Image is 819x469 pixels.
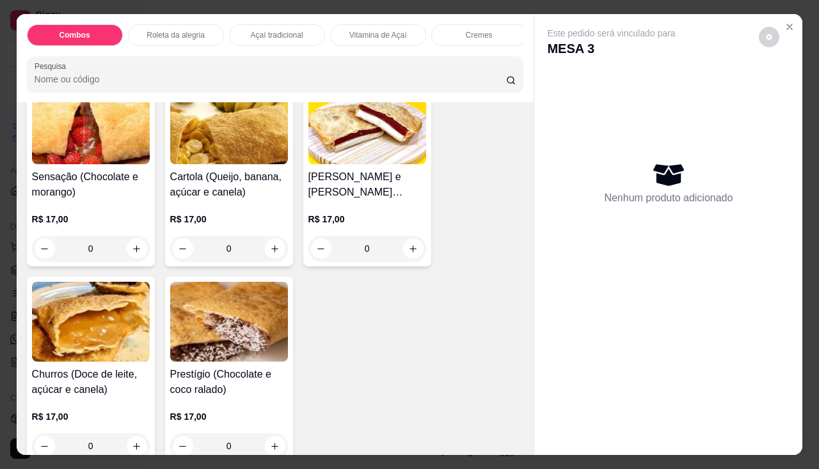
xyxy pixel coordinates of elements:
p: R$ 17,00 [170,410,288,423]
p: Cremes [466,30,493,40]
h4: Sensação (Chocolate e morango) [32,169,150,200]
button: increase-product-quantity [127,436,147,456]
h4: Churros (Doce de leite, açúcar e canela) [32,367,150,397]
p: Combos [60,30,90,40]
label: Pesquisa [35,61,70,72]
p: Roleta da alegria [147,30,205,40]
p: R$ 17,00 [170,213,288,226]
input: Pesquisa [35,73,506,86]
p: Vitamina de Açaí [349,30,407,40]
p: MESA 3 [547,40,675,58]
p: Açaí tradicional [251,30,303,40]
p: R$ 17,00 [308,213,426,226]
img: product-image [32,84,150,164]
button: decrease-product-quantity [35,436,55,456]
img: product-image [308,84,426,164]
p: R$ 17,00 [32,213,150,226]
h4: Prestígio (Chocolate e coco ralado) [170,367,288,397]
button: decrease-product-quantity [759,27,779,47]
h4: Cartola (Queijo, banana, açúcar e canela) [170,169,288,200]
button: increase-product-quantity [265,436,285,456]
p: R$ 17,00 [32,410,150,423]
button: decrease-product-quantity [173,436,193,456]
h4: [PERSON_NAME] e [PERSON_NAME] ([GEOGRAPHIC_DATA] e [GEOGRAPHIC_DATA]) [308,169,426,200]
p: Este pedido será vinculado para [547,27,675,40]
img: product-image [170,84,288,164]
img: product-image [32,282,150,362]
button: Close [779,17,800,37]
p: Nenhum produto adicionado [604,190,733,206]
img: product-image [170,282,288,362]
